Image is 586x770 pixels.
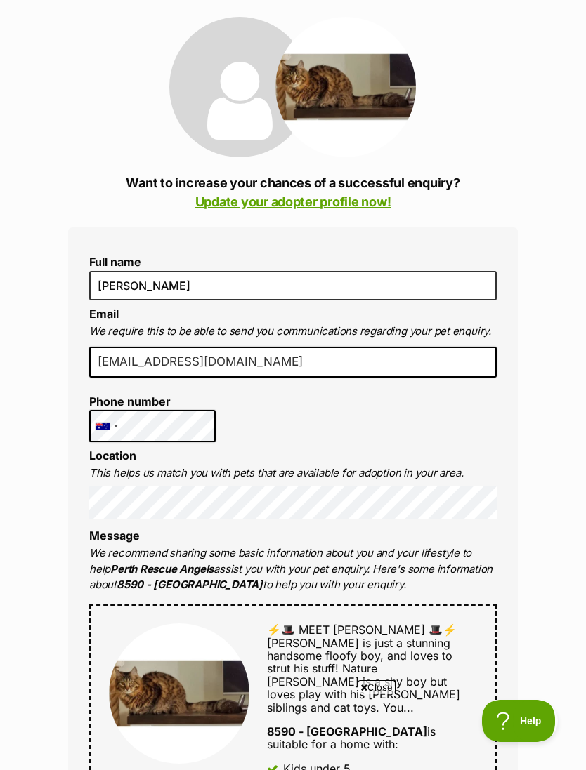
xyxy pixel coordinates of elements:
[267,661,460,714] span: Nature [PERSON_NAME] is a shy boy but loves play with his [PERSON_NAME] siblings and cat toys. Yo...
[89,545,497,593] p: We recommend sharing some basic information about you and your lifestyle to help assist you with ...
[110,562,214,576] strong: Perth Rescue Angels
[89,395,216,408] label: Phone number
[275,17,416,157] img: 8590 - Meowgi
[267,623,457,637] span: ⚡️🎩 MEET [PERSON_NAME] 🎩⚡️
[89,465,497,482] p: This helps us match you with pets that are available for adoption in your area.
[90,411,122,442] div: Australia: +61
[195,194,391,209] a: Update your adopter profile now!
[109,623,249,764] img: 8590 - Meowgi
[89,449,136,463] label: Location
[482,700,558,742] iframe: Help Scout Beacon - Open
[37,700,549,763] iframe: Advertisement
[89,307,119,321] label: Email
[117,578,263,591] strong: 8590 - [GEOGRAPHIC_DATA]
[358,680,396,694] span: Close
[89,271,497,300] input: E.g. Jimmy Chew
[267,636,452,676] span: [PERSON_NAME] is just a stunning handsome floofy boy, and loves to strut his stuff!
[89,255,497,268] label: Full name
[89,324,497,340] p: We require this to be able to send you communications regarding your pet enquiry.
[68,173,518,211] p: Want to increase your chances of a successful enquiry?
[89,529,140,543] label: Message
